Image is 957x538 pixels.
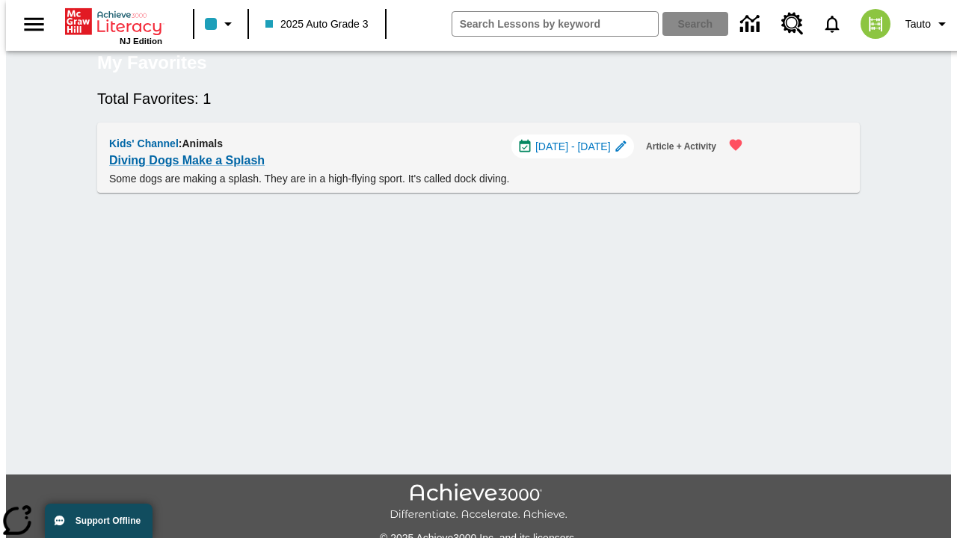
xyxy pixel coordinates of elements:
a: Resource Center, Will open in new tab [772,4,813,44]
input: search field [452,12,658,36]
h6: Total Favorites: 1 [97,87,860,111]
button: Article + Activity [640,134,722,159]
button: Class color is light blue. Change class color [199,10,243,37]
div: Sep 23 - Sep 23 Choose Dates [511,134,634,158]
span: [DATE] - [DATE] [535,139,611,155]
span: : Animals [179,137,223,149]
span: Support Offline [76,516,141,526]
span: Kids' Channel [109,137,179,149]
p: Some dogs are making a splash. They are in a high-flying sport. It's called dock diving. [109,171,752,187]
span: 2025 Auto Grade 3 [265,16,369,32]
button: Remove from Favorites [719,129,752,161]
img: Achieve3000 Differentiate Accelerate Achieve [390,483,567,522]
img: avatar image [861,9,890,39]
h5: My Favorites [97,51,207,75]
div: Home [65,5,162,46]
button: Support Offline [45,504,153,538]
span: Tauto [905,16,931,32]
button: Profile/Settings [899,10,957,37]
button: Select a new avatar [852,4,899,43]
a: Diving Dogs Make a Splash [109,150,265,171]
span: NJ Edition [120,37,162,46]
button: Open side menu [12,2,56,46]
a: Home [65,7,162,37]
span: Article + Activity [646,139,716,155]
a: Data Center [731,4,772,45]
a: Notifications [813,4,852,43]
